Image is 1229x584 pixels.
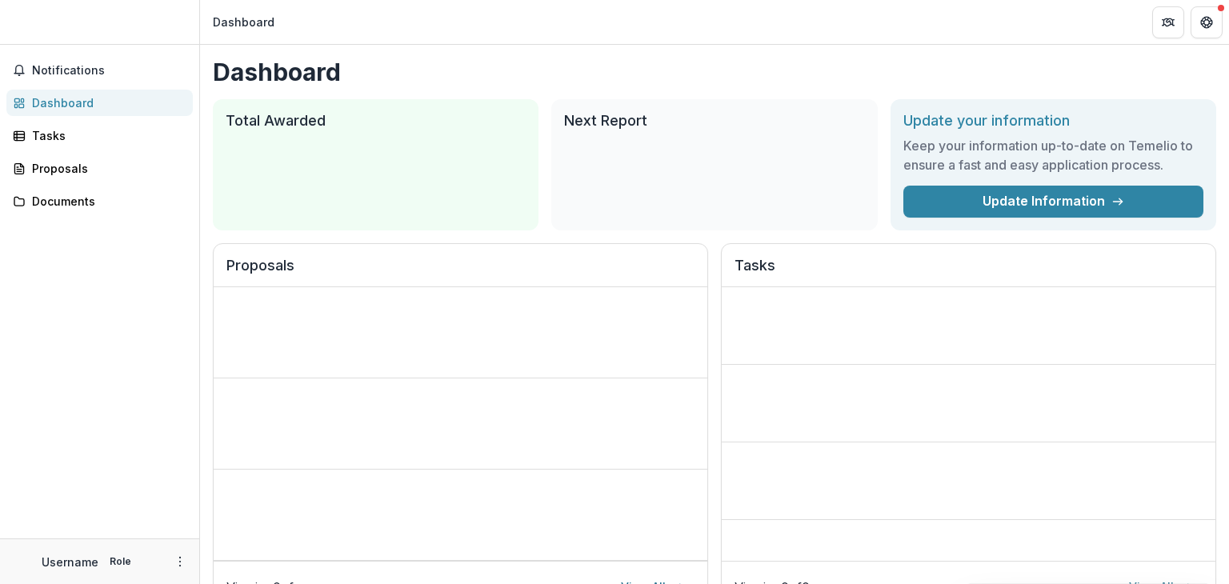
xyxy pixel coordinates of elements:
button: More [170,552,190,571]
div: Dashboard [32,94,180,111]
button: Get Help [1191,6,1223,38]
button: Notifications [6,58,193,83]
a: Documents [6,188,193,214]
h1: Dashboard [213,58,1216,86]
div: Tasks [32,127,180,144]
a: Proposals [6,155,193,182]
button: Partners [1152,6,1184,38]
h2: Total Awarded [226,112,526,130]
div: Documents [32,193,180,210]
a: Dashboard [6,90,193,116]
a: Tasks [6,122,193,149]
p: Role [105,554,136,569]
div: Dashboard [213,14,274,30]
h3: Keep your information up-to-date on Temelio to ensure a fast and easy application process. [903,136,1203,174]
div: Proposals [32,160,180,177]
h2: Proposals [226,257,695,287]
h2: Update your information [903,112,1203,130]
nav: breadcrumb [206,10,281,34]
a: Update Information [903,186,1203,218]
p: Username [42,554,98,570]
h2: Next Report [564,112,864,130]
span: Notifications [32,64,186,78]
h2: Tasks [735,257,1203,287]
